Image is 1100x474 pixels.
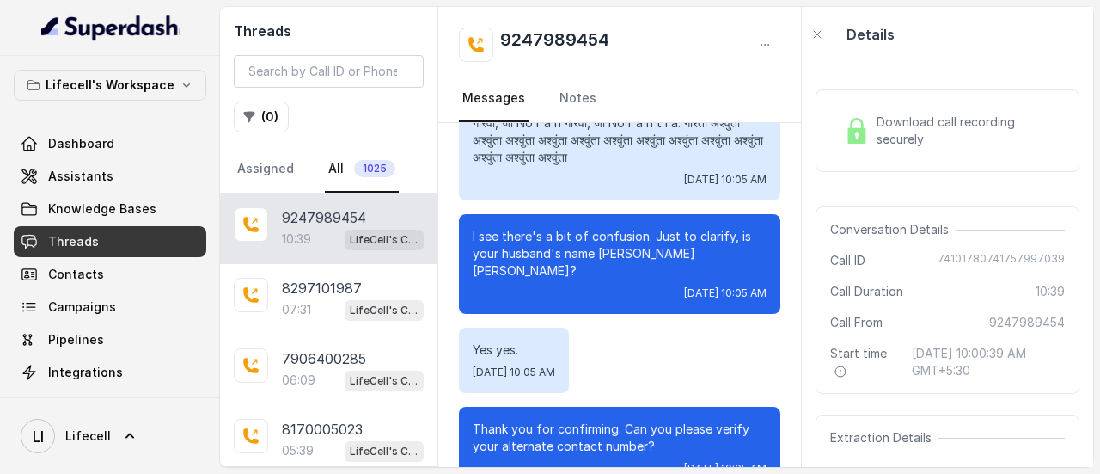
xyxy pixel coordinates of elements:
[282,231,311,248] p: 10:39
[877,114,1058,148] span: Download call recording securely
[830,221,956,238] span: Conversation Details
[234,102,289,132] button: (0)
[282,301,311,318] p: 07:31
[684,173,767,187] span: [DATE] 10:05 AM
[33,428,44,446] text: LI
[234,21,424,41] h2: Threads
[830,314,883,331] span: Call From
[830,252,865,269] span: Call ID
[234,55,424,88] input: Search by Call ID or Phone Number
[41,14,180,41] img: light.svg
[844,118,870,144] img: Lock Icon
[282,372,315,389] p: 06:09
[282,419,363,440] p: 8170005023
[282,348,366,369] p: 7906400285
[350,372,419,390] p: LifeCell's Call Assistant
[473,228,767,280] p: I see there's a bit of confusion. Just to clarify, is your husband's name [PERSON_NAME] [PERSON_N...
[14,128,206,159] a: Dashboard
[459,76,780,122] nav: Tabs
[48,397,123,414] span: API Settings
[1036,283,1065,300] span: 10:39
[282,207,366,228] p: 9247989454
[282,278,362,299] p: 8297101987
[912,345,1065,379] span: [DATE] 10:00:39 AM GMT+5:30
[14,226,206,257] a: Threads
[830,345,897,379] span: Start time
[350,443,419,460] p: LifeCell's Call Assistant
[14,161,206,192] a: Assistants
[282,442,314,459] p: 05:39
[473,366,555,379] span: [DATE] 10:05 AM
[48,331,104,348] span: Pipelines
[14,194,206,225] a: Knowledge Bases
[234,146,424,193] nav: Tabs
[830,429,938,446] span: Extraction Details
[473,114,767,166] p: गौरवा, जी No r a n गौरवा, जी No r a n t l a. गौरंता अश्वुंता अश्वुंता अश्वुंता अश्वुंता अश्वुंता ...
[556,76,600,122] a: Notes
[14,259,206,290] a: Contacts
[350,302,419,319] p: LifeCell's Call Assistant
[14,390,206,421] a: API Settings
[938,252,1065,269] span: 74101780741757997039
[48,200,156,218] span: Knowledge Bases
[473,342,555,359] p: Yes yes.
[65,428,111,445] span: Lifecell
[48,299,116,316] span: Campaigns
[325,146,399,193] a: All1025
[684,286,767,300] span: [DATE] 10:05 AM
[14,357,206,388] a: Integrations
[830,283,903,300] span: Call Duration
[14,324,206,355] a: Pipelines
[14,412,206,460] a: Lifecell
[14,70,206,101] button: Lifecell's Workspace
[48,266,104,283] span: Contacts
[48,364,123,381] span: Integrations
[48,233,99,250] span: Threads
[48,135,114,152] span: Dashboard
[989,314,1065,331] span: 9247989454
[46,75,174,95] p: Lifecell's Workspace
[459,76,529,122] a: Messages
[473,421,767,455] p: Thank you for confirming. Can you please verify your alternate contact number?
[48,168,113,185] span: Assistants
[234,146,297,193] a: Assigned
[350,231,419,249] p: LifeCell's Call Assistant
[354,160,395,177] span: 1025
[14,292,206,323] a: Campaigns
[846,24,895,45] p: Details
[500,28,609,62] h2: 9247989454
